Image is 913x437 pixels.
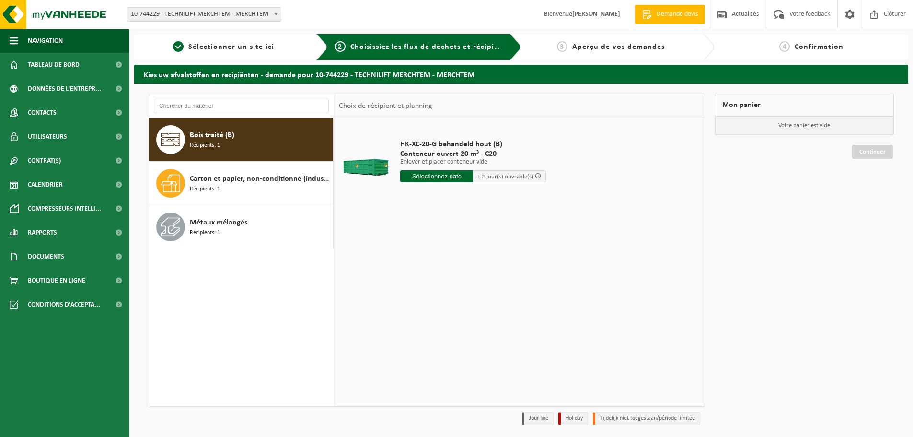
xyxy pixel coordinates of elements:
span: 10-744229 - TECHNILIFT MERCHTEM - MERCHTEM [127,8,281,21]
span: Contacts [28,101,57,125]
span: Contrat(s) [28,149,61,173]
span: Récipients: 1 [190,185,220,194]
li: Jour fixe [522,412,554,425]
span: Tableau de bord [28,53,80,77]
span: 3 [557,41,567,52]
span: Bois traité (B) [190,130,234,141]
span: Sélectionner un site ici [188,43,274,51]
span: Métaux mélangés [190,217,247,228]
span: Rapports [28,221,57,245]
span: Récipients: 1 [190,228,220,237]
span: Compresseurs intelli... [28,197,101,221]
strong: [PERSON_NAME] [572,11,620,18]
span: Conditions d'accepta... [28,293,100,317]
span: Conteneur ouvert 20 m³ - C20 [400,149,546,159]
h2: Kies uw afvalstoffen en recipiënten - demande pour 10-744229 - TECHNILIFT MERCHTEM - MERCHTEM [134,65,908,83]
span: 10-744229 - TECHNILIFT MERCHTEM - MERCHTEM [127,7,281,22]
a: Continuer [852,145,893,159]
span: 1 [173,41,184,52]
button: Bois traité (B) Récipients: 1 [149,118,334,162]
span: HK-XC-20-G behandeld hout (B) [400,140,546,149]
div: Choix de récipient et planning [334,94,437,118]
span: Utilisateurs [28,125,67,149]
span: Documents [28,245,64,269]
span: Confirmation [795,43,844,51]
a: 1Sélectionner un site ici [139,41,309,53]
span: Choisissiez les flux de déchets et récipients [350,43,510,51]
span: Récipients: 1 [190,141,220,150]
span: Calendrier [28,173,63,197]
span: Demande devis [654,10,700,19]
p: Votre panier est vide [715,117,893,135]
span: 4 [779,41,790,52]
li: Tijdelijk niet toegestaan/période limitée [593,412,700,425]
div: Mon panier [715,94,894,117]
button: Carton et papier, non-conditionné (industriel) Récipients: 1 [149,162,334,205]
span: Carton et papier, non-conditionné (industriel) [190,173,331,185]
li: Holiday [558,412,588,425]
a: Demande devis [635,5,705,24]
span: Données de l'entrepr... [28,77,101,101]
span: + 2 jour(s) ouvrable(s) [477,174,533,180]
input: Chercher du matériel [154,99,329,113]
p: Enlever et placer conteneur vide [400,159,546,165]
span: 2 [335,41,346,52]
span: Navigation [28,29,63,53]
button: Métaux mélangés Récipients: 1 [149,205,334,248]
span: Boutique en ligne [28,269,85,293]
input: Sélectionnez date [400,170,473,182]
span: Aperçu de vos demandes [572,43,665,51]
